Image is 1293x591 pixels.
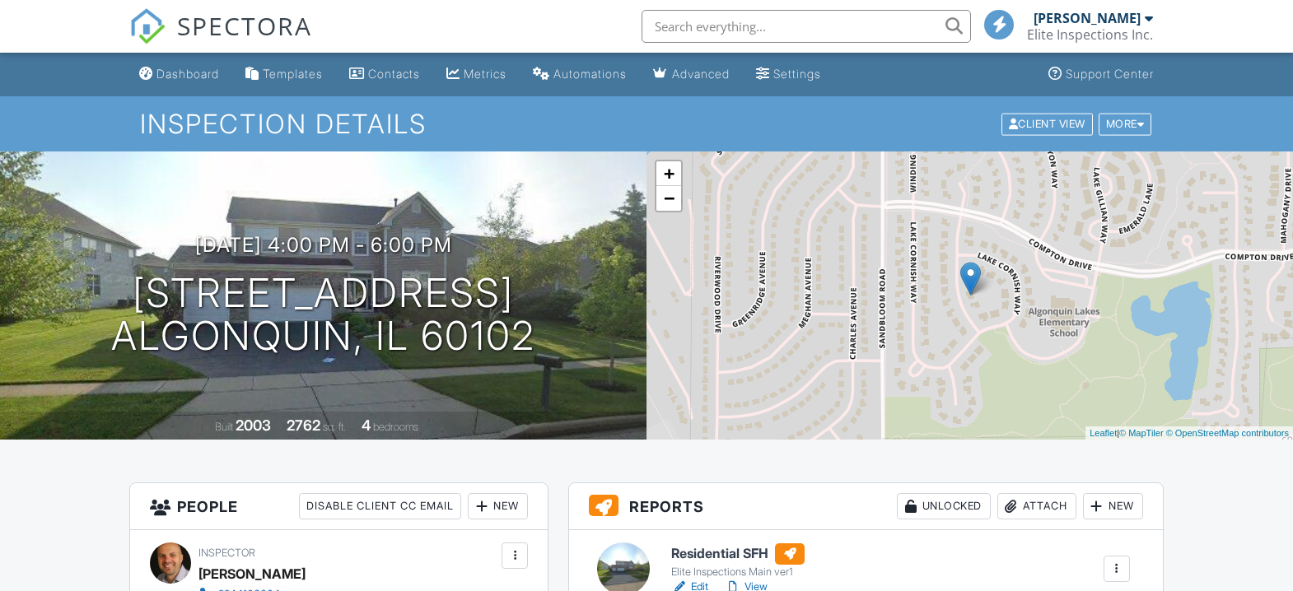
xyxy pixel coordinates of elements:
img: The Best Home Inspection Software - Spectora [129,8,166,44]
a: Zoom out [656,186,681,211]
h1: Inspection Details [140,109,1153,138]
h3: People [130,483,548,530]
a: © MapTiler [1119,428,1164,438]
span: sq. ft. [323,421,346,433]
div: 4 [362,416,371,434]
a: Dashboard [133,59,226,90]
span: Inspector [198,547,255,559]
span: Built [215,421,233,433]
div: Contacts [368,67,420,81]
a: Metrics [440,59,513,90]
a: Residential SFH Elite Inspections Main ver1 [671,543,805,579]
a: Automations (Basic) [526,59,633,90]
div: Support Center [1066,67,1154,81]
div: | [1085,426,1293,440]
a: Support Center [1042,59,1160,90]
h3: Reports [569,483,1163,530]
h1: [STREET_ADDRESS] Algonquin, IL 60102 [111,272,535,359]
h3: [DATE] 4:00 pm - 6:00 pm [195,234,452,256]
a: Contacts [343,59,427,90]
div: Disable Client CC Email [299,493,461,519]
div: 2003 [236,416,271,434]
div: Dashboard [156,67,219,81]
div: Settings [773,67,821,81]
div: [PERSON_NAME] [1034,10,1141,26]
div: More [1099,113,1152,135]
div: 2762 [287,416,320,434]
span: bedrooms [373,421,418,433]
a: Settings [749,59,828,90]
div: Attach [997,493,1076,519]
input: Search everything... [642,10,971,43]
a: Client View [1000,117,1097,129]
div: Elite Inspections Main ver1 [671,565,805,579]
h6: Residential SFH [671,543,805,565]
a: Zoom in [656,161,681,186]
div: Client View [1001,113,1093,135]
a: © OpenStreetMap contributors [1166,428,1289,438]
span: SPECTORA [177,8,312,43]
a: Leaflet [1090,428,1117,438]
div: New [468,493,528,519]
a: Advanced [646,59,736,90]
div: New [1083,493,1143,519]
div: Automations [553,67,627,81]
div: Templates [263,67,323,81]
div: Metrics [464,67,506,81]
div: [PERSON_NAME] [198,561,306,586]
a: Templates [239,59,329,90]
div: Advanced [672,67,730,81]
a: SPECTORA [129,22,312,57]
div: Unlocked [897,493,991,519]
div: Elite Inspections Inc. [1027,26,1153,43]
